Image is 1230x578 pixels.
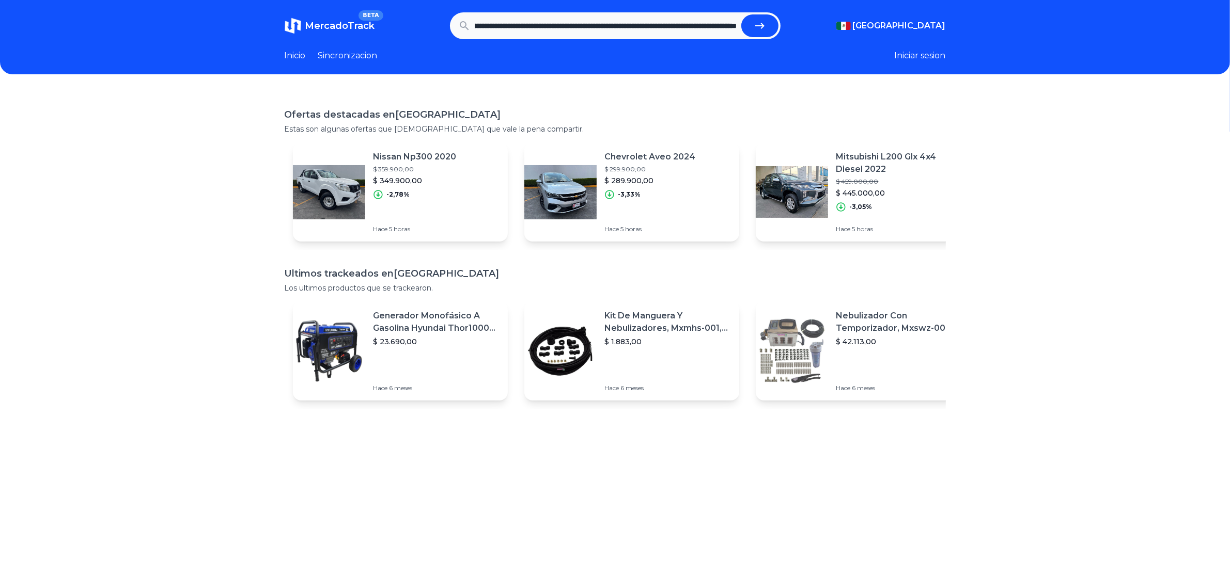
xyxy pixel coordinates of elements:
[605,175,696,186] p: $ 289.900,00
[836,178,962,186] p: $ 459.000,00
[373,384,500,392] p: Hace 6 meses
[293,156,365,228] img: Featured image
[524,156,597,228] img: Featured image
[895,50,946,62] button: Iniciar sesion
[756,156,828,228] img: Featured image
[836,384,962,392] p: Hace 6 meses
[605,384,731,392] p: Hace 6 meses
[524,315,597,387] img: Featured image
[836,22,851,30] img: Mexico
[293,142,508,242] a: Featured imageNissan Np300 2020$ 359.900,00$ 349.900,00-2,78%Hace 5 horas
[605,165,696,173] p: $ 299.900,00
[373,336,500,347] p: $ 23.690,00
[836,310,962,334] p: Nebulizador Con Temporizador, Mxswz-009, 50m, 40 Boquillas
[305,20,375,31] span: MercadoTrack
[373,225,457,233] p: Hace 5 horas
[524,301,739,400] a: Featured imageKit De Manguera Y Nebulizadores, Mxmhs-001, 6m, 6 Tees, 8 Bo$ 1.883,00Hace 6 meses
[756,301,971,400] a: Featured imageNebulizador Con Temporizador, Mxswz-009, 50m, 40 Boquillas$ 42.113,00Hace 6 meses
[387,190,410,199] p: -2,78%
[318,50,378,62] a: Sincronizacion
[836,188,962,198] p: $ 445.000,00
[836,336,962,347] p: $ 42.113,00
[853,20,946,32] span: [GEOGRAPHIC_DATA]
[605,336,731,347] p: $ 1.883,00
[836,20,946,32] button: [GEOGRAPHIC_DATA]
[850,203,873,211] p: -3,05%
[756,315,828,387] img: Featured image
[285,18,301,34] img: MercadoTrack
[618,190,641,199] p: -3,33%
[293,315,365,387] img: Featured image
[293,301,508,400] a: Featured imageGenerador Monofásico A Gasolina Hyundai Thor10000 P 11.5 Kw$ 23.690,00Hace 6 meses
[285,283,946,293] p: Los ultimos productos que se trackearon.
[285,124,946,134] p: Estas son algunas ofertas que [DEMOGRAPHIC_DATA] que vale la pena compartir.
[524,142,739,242] a: Featured imageChevrolet Aveo 2024$ 299.900,00$ 289.900,00-3,33%Hace 5 horas
[373,175,457,186] p: $ 349.900,00
[836,151,962,175] p: Mitsubishi L200 Glx 4x4 Diesel 2022
[373,310,500,334] p: Generador Monofásico A Gasolina Hyundai Thor10000 P 11.5 Kw
[285,266,946,281] h1: Ultimos trackeados en [GEOGRAPHIC_DATA]
[605,151,696,163] p: Chevrolet Aveo 2024
[373,165,457,173] p: $ 359.900,00
[285,50,306,62] a: Inicio
[373,151,457,163] p: Nissan Np300 2020
[285,18,375,34] a: MercadoTrackBETA
[359,10,383,21] span: BETA
[285,107,946,122] h1: Ofertas destacadas en [GEOGRAPHIC_DATA]
[836,225,962,233] p: Hace 5 horas
[756,142,971,242] a: Featured imageMitsubishi L200 Glx 4x4 Diesel 2022$ 459.000,00$ 445.000,00-3,05%Hace 5 horas
[605,310,731,334] p: Kit De Manguera Y Nebulizadores, Mxmhs-001, 6m, 6 Tees, 8 Bo
[605,225,696,233] p: Hace 5 horas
